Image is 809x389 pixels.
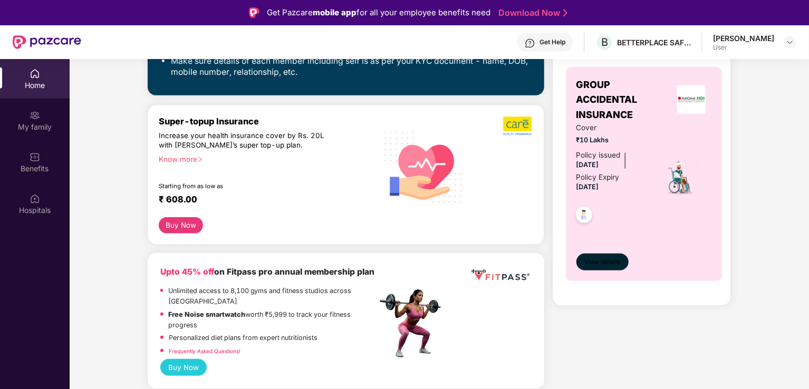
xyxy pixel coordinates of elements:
[662,159,698,196] img: icon
[159,131,332,150] div: Increase your health insurance cover by Rs. 20L with [PERSON_NAME]’s super top-up plan.
[713,33,774,43] div: [PERSON_NAME]
[786,38,794,46] img: svg+xml;base64,PHN2ZyBpZD0iRHJvcGRvd24tMzJ4MzIiIHhtbG5zPSJodHRwOi8vd3d3LnczLm9yZy8yMDAwL3N2ZyIgd2...
[377,119,471,215] img: svg+xml;base64,PHN2ZyB4bWxucz0iaHR0cDovL3d3dy53My5vcmcvMjAwMC9zdmciIHhtbG5zOnhsaW5rPSJodHRwOi8vd3...
[169,333,317,343] p: Personalized diet plans from expert nutritionists
[169,310,246,318] strong: Free Noise smartwatch
[160,267,214,277] b: Upto 45% off
[377,287,450,361] img: fpp.png
[267,6,490,19] div: Get Pazcare for all your employee benefits need
[677,85,706,114] img: insurerLogo
[525,38,535,48] img: svg+xml;base64,PHN2ZyBpZD0iSGVscC0zMngzMiIgeG1sbnM9Imh0dHA6Ly93d3cudzMub3JnLzIwMDAvc3ZnIiB3aWR0aD...
[159,217,204,234] button: Buy Now
[584,257,620,267] span: View details
[159,116,377,127] div: Super-topup Insurance
[576,150,621,161] div: Policy issued
[159,155,371,162] div: Know more
[469,266,531,285] img: fppp.png
[30,69,40,79] img: svg+xml;base64,PHN2ZyBpZD0iSG9tZSIgeG1sbnM9Imh0dHA6Ly93d3cudzMub3JnLzIwMDAvc3ZnIiB3aWR0aD0iMjAiIG...
[576,161,599,169] span: [DATE]
[576,183,599,191] span: [DATE]
[197,157,203,162] span: right
[169,348,240,354] a: Frequently Asked Questions!
[30,110,40,121] img: svg+xml;base64,PHN2ZyB3aWR0aD0iMjAiIGhlaWdodD0iMjAiIHZpZXdCb3g9IjAgMCAyMCAyMCIgZmlsbD0ibm9uZSIgeG...
[171,56,532,78] li: Make sure details of each member including self is as per your KYC document - name, DOB, mobile n...
[563,7,567,18] img: Stroke
[617,37,691,47] div: BETTERPLACE SAFETY SOLUTIONS PRIVATE LIMITED
[576,172,620,183] div: Policy Expiry
[160,359,207,376] button: Buy Now
[503,116,533,136] img: b5dec4f62d2307b9de63beb79f102df3.png
[576,135,649,145] span: ₹10 Lakhs
[313,7,357,17] strong: mobile app
[601,36,608,48] span: B
[13,35,81,49] img: New Pazcare Logo
[576,122,649,133] span: Cover
[576,254,629,270] button: View details
[713,43,774,52] div: User
[540,38,565,46] div: Get Help
[576,77,671,122] span: GROUP ACCIDENTAL INSURANCE
[159,194,367,207] div: ₹ 608.00
[30,152,40,162] img: svg+xml;base64,PHN2ZyBpZD0iQmVuZWZpdHMiIHhtbG5zPSJodHRwOi8vd3d3LnczLm9yZy8yMDAwL3N2ZyIgd2lkdGg9Ij...
[169,309,377,330] p: worth ₹5,999 to track your fitness progress
[249,7,259,18] img: Logo
[571,203,597,229] img: svg+xml;base64,PHN2ZyB4bWxucz0iaHR0cDovL3d3dy53My5vcmcvMjAwMC9zdmciIHdpZHRoPSI0OC45NDMiIGhlaWdodD...
[30,193,40,204] img: svg+xml;base64,PHN2ZyBpZD0iSG9zcGl0YWxzIiB4bWxucz0iaHR0cDovL3d3dy53My5vcmcvMjAwMC9zdmciIHdpZHRoPS...
[160,267,374,277] b: on Fitpass pro annual membership plan
[159,182,332,190] div: Starting from as low as
[168,286,377,307] p: Unlimited access to 8,100 gyms and fitness studios across [GEOGRAPHIC_DATA]
[498,7,564,18] a: Download Now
